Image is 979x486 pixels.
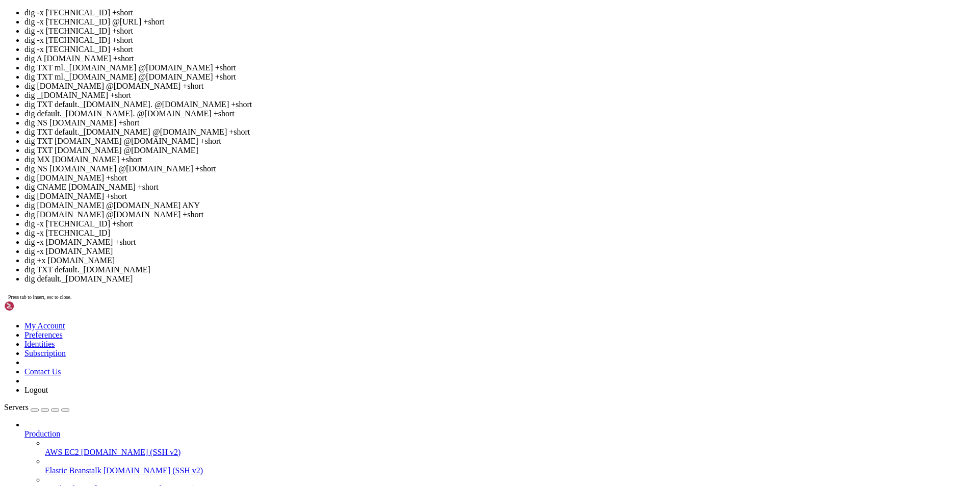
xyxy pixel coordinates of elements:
x-row: Nameserver: [DOMAIN_NAME] [4,386,846,394]
div: (21, 49) [94,429,98,438]
x-row: % be considered as the extraction of a substantial part of the content of the WHOIS database. [4,186,846,195]
x-row: Domain Name: [DOMAIN_NAME] [4,290,846,299]
x-row: Nameserver: [DOMAIN_NAME] [4,360,846,368]
li: Elastic Beanstalk [DOMAIN_NAME] (SSH v2) [45,457,975,475]
x-row: % to be wrong, incomplete or not accurate in any sense. [4,160,846,169]
li: dig CNAME [DOMAIN_NAME] +short [24,183,975,192]
x-row: root@vps130383:~# ^C [4,30,846,39]
li: dig +x [DOMAIN_NAME] [24,256,975,265]
a: Subscription [24,349,66,357]
span: Servers [4,403,29,412]
x-row: % nor in any attempt hereof, to apply automated, electronic processes to ROTLD (or its systems). [4,134,846,143]
x-row: [DOMAIN_NAME]. [4,4,846,13]
x-row: Registrar: Romarg SRL [4,316,846,325]
li: dig A [DOMAIN_NAME] +short [24,54,975,63]
x-row: DNSSEC: Inactive [4,342,846,351]
li: dig default._[DOMAIN_NAME]. @[DOMAIN_NAME] +short [24,109,975,118]
li: dig TXT default._[DOMAIN_NAME] @[DOMAIN_NAME] +short [24,127,975,137]
li: dig -x [TECHNICAL_ID] [24,228,975,238]
x-row: % ROTLD cannot, under any circumstances, be held liable in case the stored information would prove [4,151,846,160]
span: [DOMAIN_NAME] (SSH v2) [104,466,203,475]
img: Shellngn [4,301,63,311]
li: dig NS [DOMAIN_NAME] +short [24,118,975,127]
li: dig -x [TECHNICAL_ID] +short [24,45,975,54]
li: dig [DOMAIN_NAME] @[DOMAIN_NAME] +short [24,82,975,91]
li: dig -x [TECHNICAL_ID] +short [24,36,975,45]
li: dig NS [DOMAIN_NAME] @[DOMAIN_NAME] +short [24,164,975,173]
li: dig [DOMAIN_NAME] +short [24,173,975,183]
x-row: % integrity of the database. [4,221,846,229]
li: dig _[DOMAIN_NAME] +short [24,91,975,100]
x-row: Referral URL: [DOMAIN_NAME] [4,325,846,334]
x-row: % The ROTLD WHOIS service on port 43 never discloses any information concerning the registrant. [4,238,846,247]
span: Press tab to insert, esc to close. [8,294,71,300]
x-row: Nameserver: [DOMAIN_NAME] [4,368,846,377]
li: dig [DOMAIN_NAME] @[DOMAIN_NAME] +short [24,210,975,219]
a: AWS EC2 [DOMAIN_NAME] (SSH v2) [45,448,975,457]
x-row: % The WHOIS service offered by [PERSON_NAME] and the access to the records in the ROTLD WHOIS dat... [4,65,846,73]
li: dig TXT ml._[DOMAIN_NAME] @[DOMAIN_NAME] +short [24,72,975,82]
li: dig -x [DOMAIN_NAME] +short [24,238,975,247]
a: My Account [24,321,65,330]
a: Logout [24,386,48,394]
a: Production [24,429,975,439]
li: dig [DOMAIN_NAME] +short [24,192,975,201]
a: Contact Us [24,367,61,376]
li: dig -x [TECHNICAL_ID] +short [24,27,975,36]
x-row: % necessities of Internet operation or to remedy legal problems. The use for other purposes, [4,82,846,91]
li: dig TXT [DOMAIN_NAME] @[DOMAIN_NAME] [24,146,975,155]
li: dig TXT default._[DOMAIN_NAME] [24,265,975,274]
x-row: Expires On: [DATE] [4,308,846,316]
li: dig TXT default._[DOMAIN_NAME]. @[DOMAIN_NAME] +short [24,100,975,109]
li: dig -x [TECHNICAL_ID] +short [24,8,975,17]
x-row: % substantial part of the contents of the WHOIS database without prior and explicit permission by... [4,125,846,134]
x-row: root@vps130383:~# whois [DOMAIN_NAME] [4,39,846,47]
span: AWS EC2 [45,448,79,456]
li: dig TXT [DOMAIN_NAME] @[DOMAIN_NAME] +short [24,137,975,146]
li: AWS EC2 [DOMAIN_NAME] (SSH v2) [45,439,975,457]
a: Servers [4,403,69,412]
span: Production [24,429,60,438]
x-row: % in particular for advertising and domain hunting, is not permitted. [4,91,846,99]
li: dig default._[DOMAIN_NAME] [24,274,975,284]
x-row: % By submitting the query you agree to abide by this policy and accept that ROTLD can take measures [4,203,846,212]
x-row: % the ROTLD website [DOMAIN_NAME] [4,264,846,273]
li: dig TXT ml._[DOMAIN_NAME] @[DOMAIN_NAME] +short [24,63,975,72]
x-row: % You agree that any reproduction and/or transmission of data for commercial purposes will always [4,177,846,186]
x-row: Domain Status: OK [4,403,846,412]
a: Identities [24,340,55,348]
a: Preferences [24,330,63,339]
li: dig MX [DOMAIN_NAME] +short [24,155,975,164]
li: dig -x [TECHNICAL_ID] @[URL] +short [24,17,975,27]
x-row: Nameserver: [DOMAIN_NAME] [4,377,846,386]
x-row: % are provided for information purposes and to be used within the scope of technical or administr... [4,73,846,82]
x-row: % Without prejudice to the above, it is explicitly forbidden to extract, copy and/or use or re-ut... [4,108,846,117]
li: dig -x [TECHNICAL_ID] +short [24,219,975,228]
a: Elastic Beanstalk [DOMAIN_NAME] (SSH v2) [45,466,975,475]
x-row: root@vps130383:~# ^C [4,13,846,21]
x-row: % Registrant information can be obtained through use of the web-based whois service available from [4,255,846,264]
li: dig -x [DOMAIN_NAME] [24,247,975,256]
x-row: Registered On: [DATE] [4,299,846,308]
x-row: % to limit the use of its WHOIS services in order to protect the privacy of its registrants or the [4,212,846,221]
span: [DOMAIN_NAME] (SSH v2) [81,448,181,456]
x-row: root@vps130383:~# dig [4,429,846,438]
span: Elastic Beanstalk [45,466,101,475]
x-row: % in any form and by any means (electronically or not) the whole or a quantitatively or qualitati... [4,117,846,125]
li: dig [DOMAIN_NAME] @[DOMAIN_NAME] ANY [24,201,975,210]
x-row: root@vps130383:~# ^C [4,21,846,30]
